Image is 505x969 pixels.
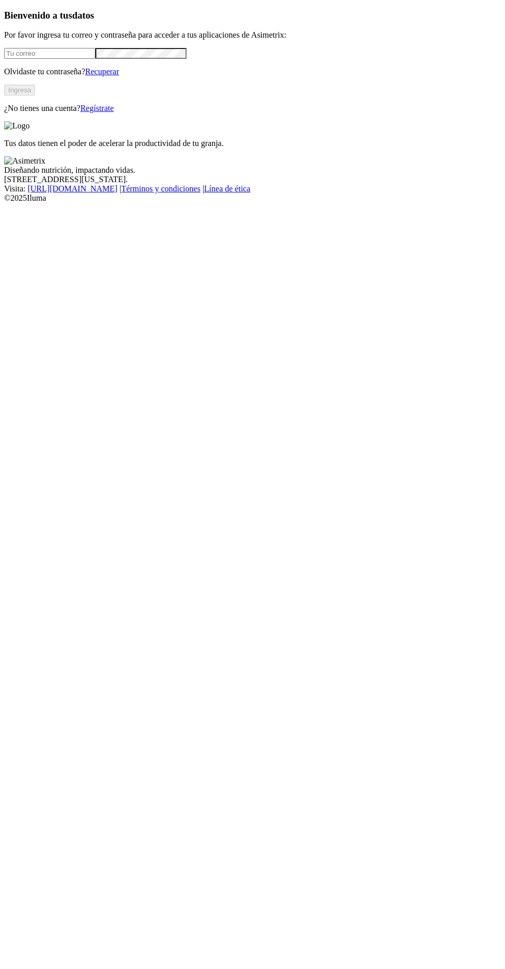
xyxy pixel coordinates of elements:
button: Ingresa [4,85,35,95]
input: Tu correo [4,48,95,59]
img: Asimetrix [4,156,45,166]
a: Regístrate [80,104,114,112]
a: Recuperar [85,67,119,76]
p: ¿No tienes una cuenta? [4,104,501,113]
h3: Bienvenido a tus [4,10,501,21]
span: datos [72,10,94,21]
div: [STREET_ADDRESS][US_STATE]. [4,175,501,184]
img: Logo [4,121,30,131]
div: Visita : | | [4,184,501,193]
a: [URL][DOMAIN_NAME] [28,184,117,193]
a: Línea de ética [204,184,250,193]
a: Términos y condiciones [121,184,200,193]
div: © 2025 Iluma [4,193,501,203]
p: Tus datos tienen el poder de acelerar la productividad de tu granja. [4,139,501,148]
div: Diseñando nutrición, impactando vidas. [4,166,501,175]
p: Olvidaste tu contraseña? [4,67,501,76]
p: Por favor ingresa tu correo y contraseña para acceder a tus aplicaciones de Asimetrix: [4,30,501,40]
